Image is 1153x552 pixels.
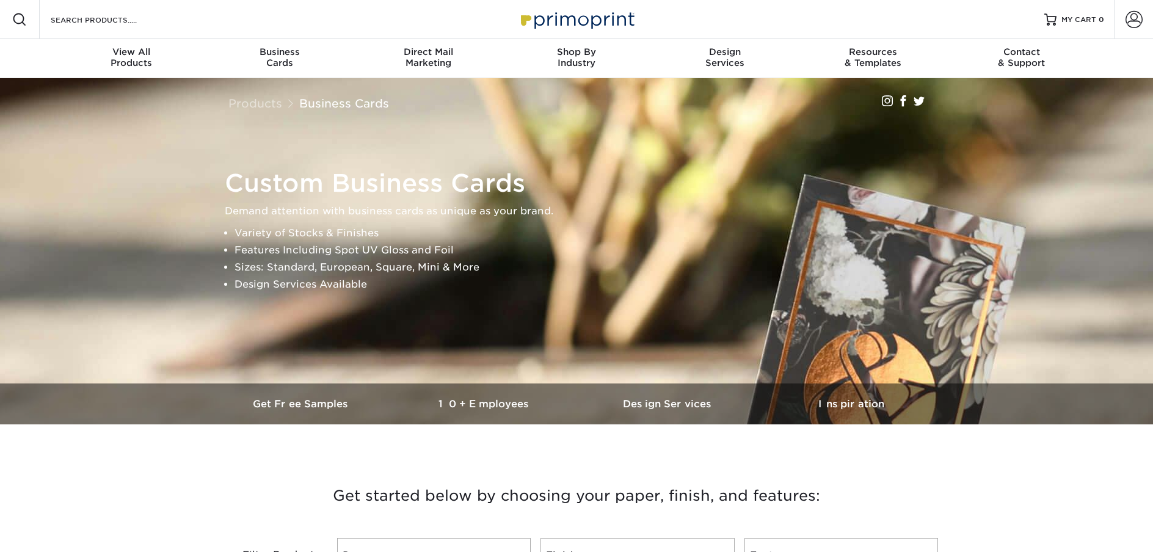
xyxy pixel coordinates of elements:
[576,383,760,424] a: Design Services
[515,6,638,32] img: Primoprint
[57,39,206,78] a: View AllProducts
[235,242,939,259] li: Features Including Spot UV Gloss and Foil
[947,46,1096,57] span: Contact
[947,46,1096,68] div: & Support
[225,169,939,198] h1: Custom Business Cards
[354,46,503,68] div: Marketing
[760,383,943,424] a: Inspiration
[206,46,354,57] span: Business
[354,39,503,78] a: Direct MailMarketing
[650,39,799,78] a: DesignServices
[57,46,206,68] div: Products
[210,398,393,410] h3: Get Free Samples
[225,203,939,220] p: Demand attention with business cards as unique as your brand.
[354,46,503,57] span: Direct Mail
[228,96,282,110] a: Products
[206,39,354,78] a: BusinessCards
[947,39,1096,78] a: Contact& Support
[219,468,934,523] h3: Get started below by choosing your paper, finish, and features:
[650,46,799,57] span: Design
[1061,15,1096,25] span: MY CART
[235,276,939,293] li: Design Services Available
[650,46,799,68] div: Services
[49,12,169,27] input: SEARCH PRODUCTS.....
[235,259,939,276] li: Sizes: Standard, European, Square, Mini & More
[57,46,206,57] span: View All
[393,398,576,410] h3: 10+ Employees
[299,96,389,110] a: Business Cards
[503,39,651,78] a: Shop ByIndustry
[760,398,943,410] h3: Inspiration
[799,46,947,68] div: & Templates
[393,383,576,424] a: 10+ Employees
[210,383,393,424] a: Get Free Samples
[503,46,651,68] div: Industry
[1099,15,1104,24] span: 0
[206,46,354,68] div: Cards
[799,46,947,57] span: Resources
[503,46,651,57] span: Shop By
[235,225,939,242] li: Variety of Stocks & Finishes
[576,398,760,410] h3: Design Services
[799,39,947,78] a: Resources& Templates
